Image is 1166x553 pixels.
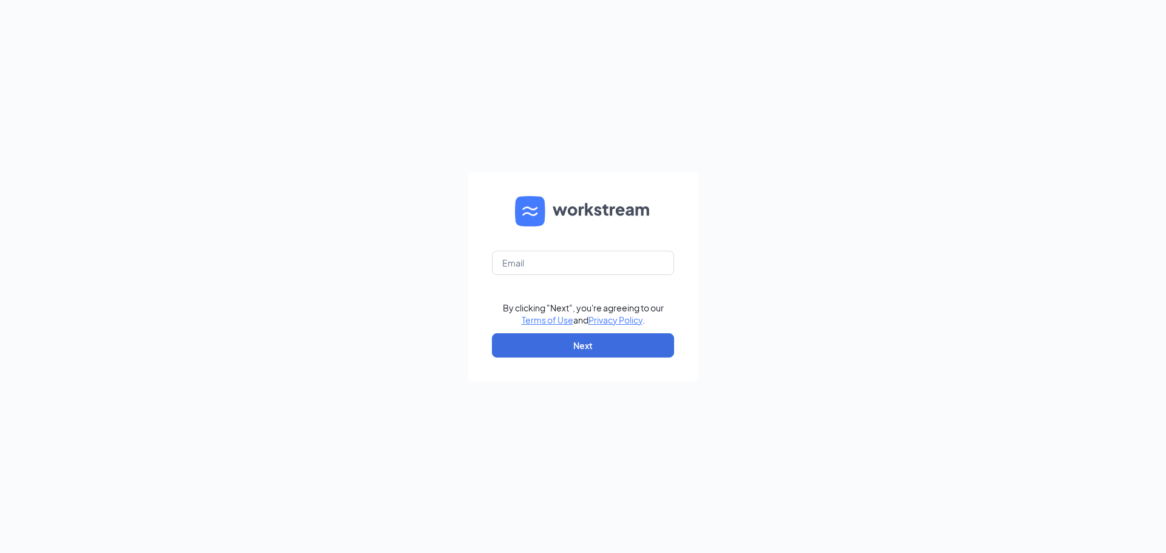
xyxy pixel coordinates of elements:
div: By clicking "Next", you're agreeing to our and . [503,302,664,326]
a: Privacy Policy [588,314,643,325]
button: Next [492,333,674,358]
a: Terms of Use [522,314,573,325]
input: Email [492,251,674,275]
img: WS logo and Workstream text [515,196,651,226]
